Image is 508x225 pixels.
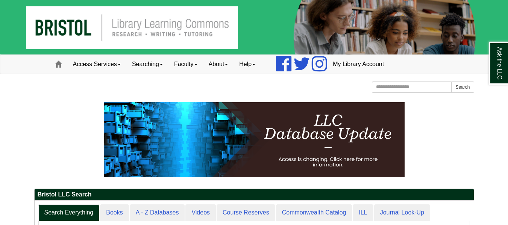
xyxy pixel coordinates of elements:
a: Journal Look-Up [374,204,430,221]
a: Commonwealth Catalog [276,204,352,221]
a: Search Everything [38,204,100,221]
a: My Library Account [327,55,390,74]
a: Help [234,55,261,74]
a: Books [100,204,129,221]
h2: Bristol LLC Search [35,189,474,201]
a: Faculty [168,55,203,74]
img: HTML tutorial [104,102,405,177]
a: Videos [185,204,216,221]
button: Search [451,82,474,93]
a: Access Services [67,55,126,74]
a: ILL [353,204,373,221]
a: A - Z Databases [130,204,185,221]
a: Course Reserves [217,204,275,221]
a: About [203,55,234,74]
a: Searching [126,55,168,74]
